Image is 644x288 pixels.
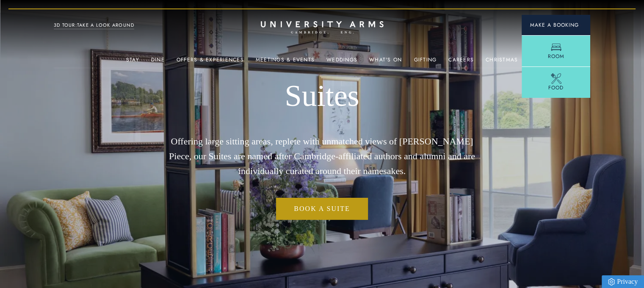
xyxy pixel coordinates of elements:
a: Christmas [486,57,518,68]
a: Dine [151,57,165,68]
a: 3D TOUR:TAKE A LOOK AROUND [54,22,135,29]
a: Gifting [414,57,437,68]
a: Weddings [326,57,357,68]
a: Home [261,21,384,34]
a: Offers & Experiences [177,57,244,68]
span: Food [548,84,564,91]
a: Meetings & Events [256,57,315,68]
span: Room [548,53,564,60]
p: Offering large sitting areas, replete with unmatched views of [PERSON_NAME] Piece, our Suites are... [161,134,483,179]
a: Food [522,66,590,98]
a: Privacy [602,275,644,288]
a: What's On [369,57,402,68]
span: Make a Booking [530,21,582,29]
h1: Suites [161,78,483,114]
a: Stay [126,57,139,68]
button: Make a BookingArrow icon [522,15,590,35]
a: Room [522,35,590,66]
img: Privacy [608,278,615,285]
img: Arrow icon [579,24,582,27]
a: Book a Suite [276,198,368,220]
a: Careers [448,57,474,68]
